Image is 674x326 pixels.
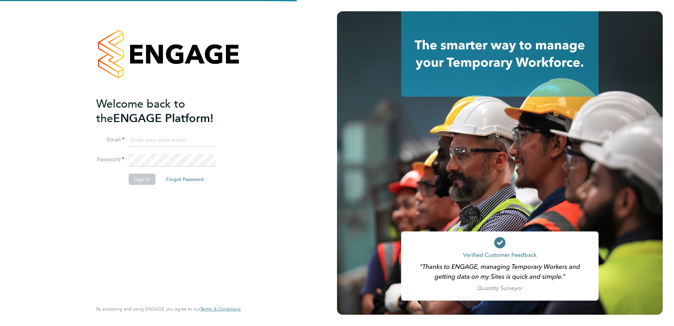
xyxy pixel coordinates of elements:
[96,97,234,126] h2: ENGAGE Platform!
[200,306,241,312] a: Terms & Conditions
[96,156,124,163] label: Password
[96,97,185,125] span: Welcome back to the
[96,136,124,144] label: Email
[160,174,209,185] button: Forgot Password
[96,306,241,312] span: By accessing and using ENGAGE you agree to our
[129,174,155,185] button: Sign In
[129,134,216,147] input: Enter your work email...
